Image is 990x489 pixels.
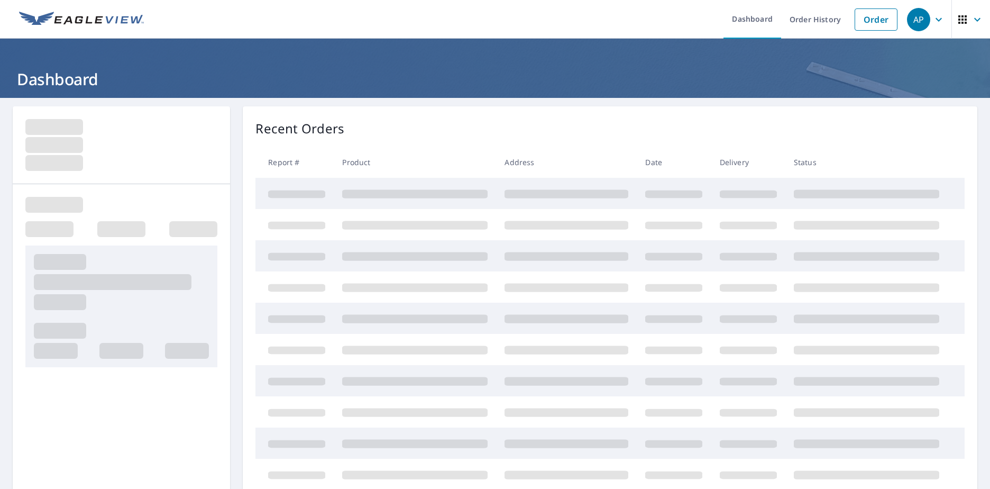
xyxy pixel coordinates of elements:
th: Address [496,147,637,178]
p: Recent Orders [255,119,344,138]
h1: Dashboard [13,68,977,90]
th: Date [637,147,711,178]
th: Product [334,147,496,178]
a: Order [855,8,897,31]
th: Delivery [711,147,785,178]
th: Status [785,147,948,178]
div: AP [907,8,930,31]
th: Report # [255,147,334,178]
img: EV Logo [19,12,144,28]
